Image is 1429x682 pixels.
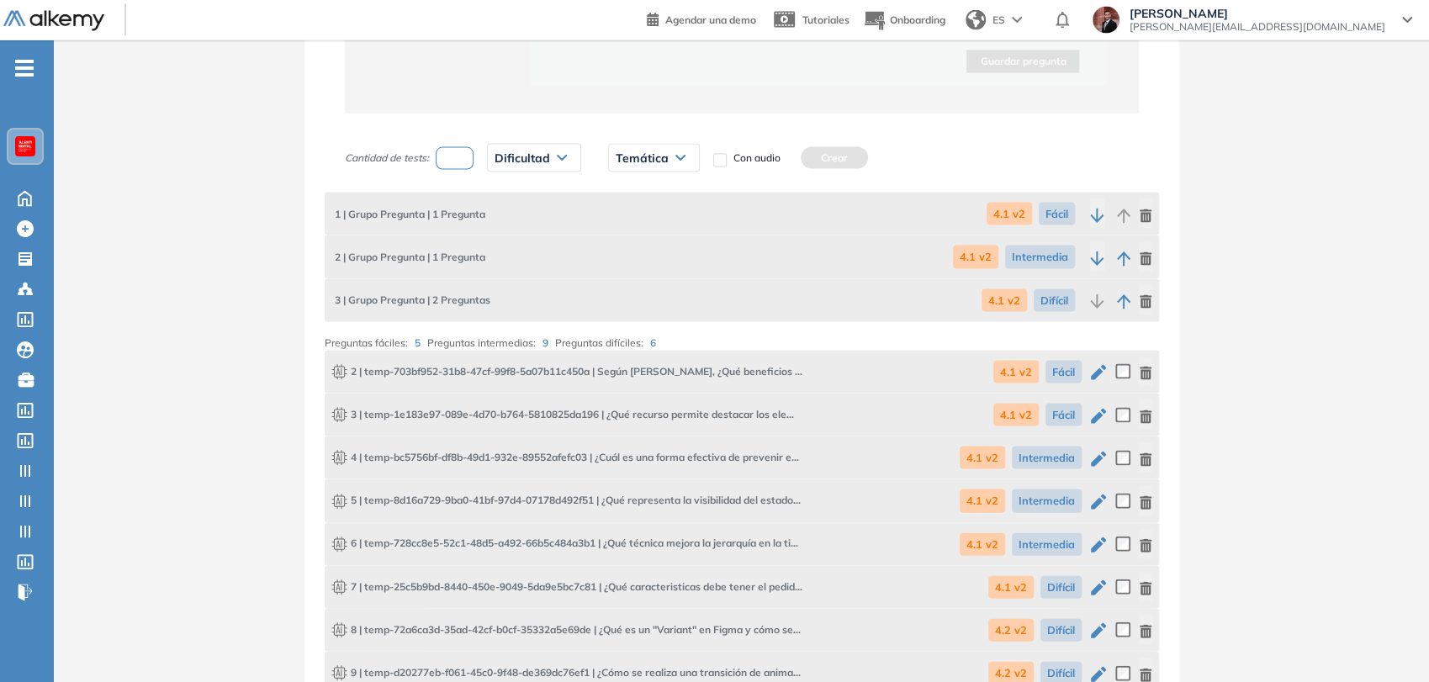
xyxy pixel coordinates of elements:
img: https://assets.alkemy.org/workspaces/620/d203e0be-08f6-444b-9eae-a92d815a506f.png [19,140,32,153]
button: Crear [801,147,868,169]
span: ¿Qué caracteristicas debe tener el pedido de feedback cuando el usuario realiza una acción import... [331,579,802,596]
span: 4.1 v2 [960,447,1005,469]
span: Según Nielsen, ¿Qué beneficios trae el mantener la consistencia en un diseño? [331,364,802,381]
img: Logo [3,11,104,32]
p: Preguntas fáciles: [325,336,427,351]
span: Cantidad de tests: [345,151,429,166]
span: 4.1 v2 [960,489,1005,512]
span: Intermedia [1012,447,1082,469]
a: Agendar una demo [647,8,756,29]
span: 5 [415,336,421,349]
span: ¿Cómo se realiza una transición de animación entre dos pantallas en Figma? [331,665,802,682]
span: 4.1 v2 [993,404,1039,426]
span: 1 Pregunta [331,207,485,222]
span: 9 [542,336,548,349]
span: Con audio [733,151,781,166]
span: 4.1 v2 [982,289,1027,312]
p: Preguntas difíciles: [555,336,663,351]
span: 4.2 v2 [988,619,1034,642]
span: 4.1 v2 [987,203,1032,225]
span: 6 [650,336,656,349]
span: Temática [616,151,669,165]
i: - [15,66,34,70]
button: Guardar pregunta [966,50,1079,73]
span: [PERSON_NAME][EMAIL_ADDRESS][DOMAIN_NAME] [1130,20,1385,34]
img: world [966,10,986,30]
span: 4.1 v2 [993,361,1039,383]
span: Fácil [1045,404,1082,426]
span: Difícil [1034,289,1075,312]
span: Difícil [1040,576,1082,599]
button: Onboarding [863,3,945,39]
span: 4.1 v2 [960,533,1005,556]
span: ¿Qué es un "Variant" en Figma y cómo se utiliza? [331,622,802,639]
span: Fácil [1045,361,1082,383]
span: Dificultad [495,151,550,165]
span: 4.1 v2 [988,576,1034,599]
span: 1 Pregunta [331,250,485,265]
span: 2 Preguntas [331,293,490,308]
span: Fácil [1039,203,1075,225]
img: arrow [1012,17,1022,24]
span: ES [992,13,1005,28]
span: Intermedia [1012,489,1082,512]
span: 4.1 v2 [953,246,998,268]
span: ¿Qué recurso permite destacar los elementos importantes en la jerarquía visual? [331,407,802,424]
span: Tutoriales [802,13,849,26]
span: Intermedia [1005,246,1075,268]
span: Agendar una demo [665,13,756,26]
p: Preguntas intermedias: [427,336,555,351]
span: Intermedia [1012,533,1082,556]
span: Onboarding [890,13,945,26]
span: ¿Qué representa la visibilidad del estado del sistema? [331,493,802,510]
span: Difícil [1040,619,1082,642]
span: ¿Qué técnica mejora la jerarquía en la tipografía? [331,536,802,552]
span: ¿Cuál es una forma efectiva de prevenir errores en una interfaz? [331,450,802,467]
span: [PERSON_NAME] [1130,7,1385,20]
